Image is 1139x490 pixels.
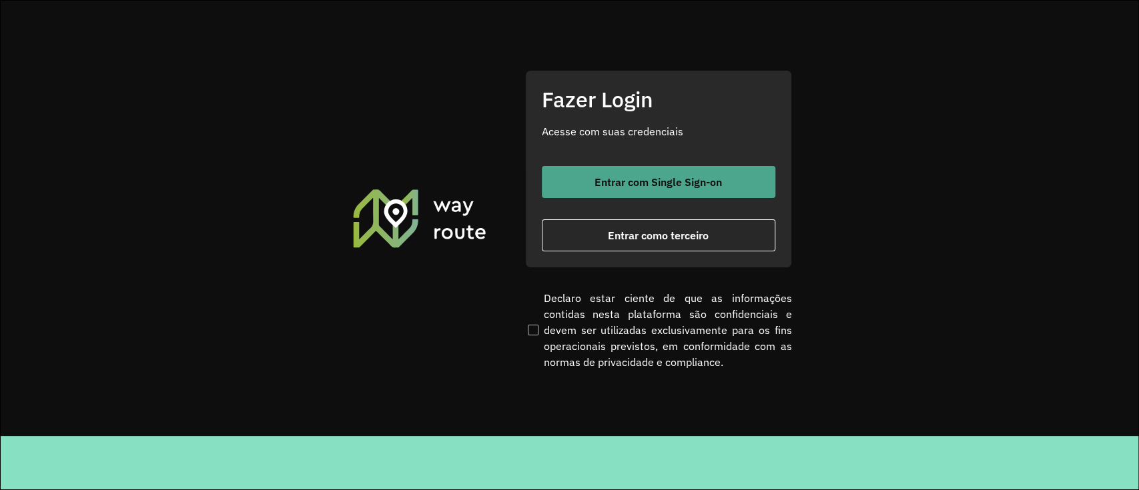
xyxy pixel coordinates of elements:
h2: Fazer Login [542,87,775,112]
span: Entrar como terceiro [608,230,709,241]
span: Entrar com Single Sign-on [595,177,722,187]
p: Acesse com suas credenciais [542,123,775,139]
button: button [542,166,775,198]
button: button [542,219,775,251]
img: Roteirizador AmbevTech [351,187,488,249]
label: Declaro estar ciente de que as informações contidas nesta plataforma são confidenciais e devem se... [525,290,792,370]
